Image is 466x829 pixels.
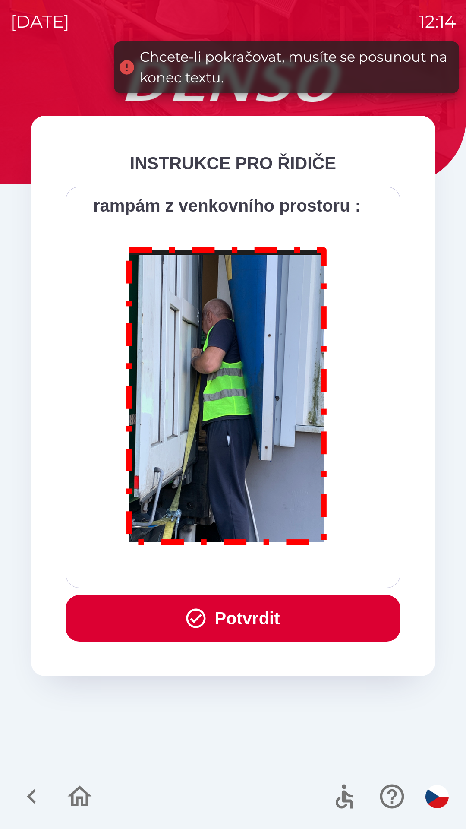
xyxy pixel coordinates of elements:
[419,9,456,35] p: 12:14
[31,60,435,102] img: Logo
[140,47,450,88] div: Chcete-li pokračovat, musíte se posunout na konec textu.
[116,236,337,553] img: M8MNayrTL6gAAAABJRU5ErkJggg==
[10,9,69,35] p: [DATE]
[425,785,449,808] img: cs flag
[66,595,400,642] button: Potvrdit
[66,150,400,176] div: INSTRUKCE PRO ŘIDIČE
